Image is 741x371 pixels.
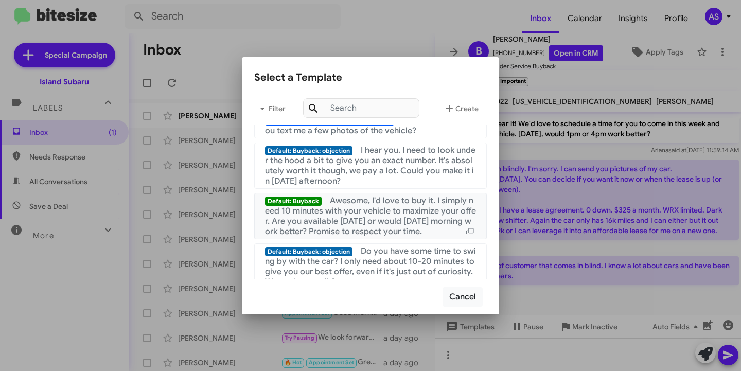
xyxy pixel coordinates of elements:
[443,99,479,118] span: Create
[265,146,352,155] span: Default: Buyback: objection
[254,69,487,86] div: Select a Template
[254,96,287,121] button: Filter
[265,247,352,256] span: Default: Buyback: objection
[265,115,473,136] span: Awesome, could you text me a few photos of the vehicle?
[265,246,476,287] span: Do you have some time to swing by with the car? I only need about 10-20 minutes to give you our b...
[435,96,487,121] button: Create
[443,287,483,307] button: Cancel
[254,99,287,118] span: Filter
[303,98,419,118] input: Search
[265,197,322,206] span: Default: Buyback
[265,145,475,186] span: I hear you. I need to look under the hood a bit to give you an exact number. It's absolutely wort...
[265,196,476,237] span: Awesome, I'd love to buy it. I simply need 10 minutes with your vehicle to maximize your offer. A...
